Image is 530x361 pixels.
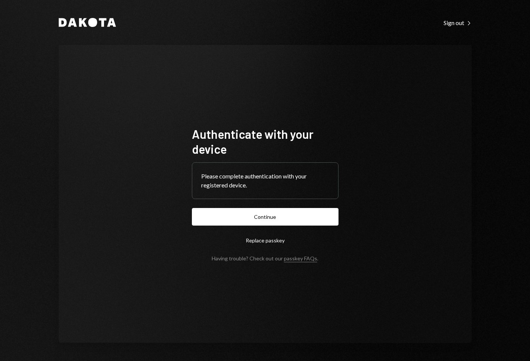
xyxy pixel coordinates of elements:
div: Please complete authentication with your registered device. [201,172,329,190]
div: Having trouble? Check out our . [212,255,318,261]
button: Continue [192,208,338,226]
div: Sign out [444,19,472,27]
button: Replace passkey [192,232,338,249]
a: Sign out [444,18,472,27]
h1: Authenticate with your device [192,126,338,156]
a: passkey FAQs [284,255,317,262]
